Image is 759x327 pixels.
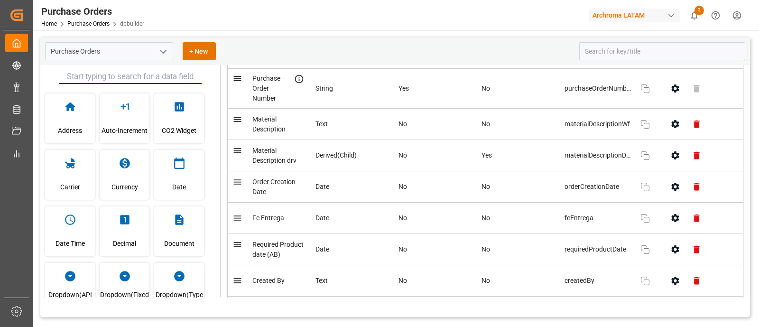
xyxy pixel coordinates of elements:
span: feEntrega [565,213,631,223]
span: Purchase Order Number [252,75,280,102]
tr: Created ByTextNoNocreatedBy [228,265,743,297]
div: String [315,84,389,93]
span: Material Description drv [252,147,296,164]
span: Date [172,174,186,200]
td: No [394,234,477,265]
span: Address [58,118,82,143]
div: Date [315,244,389,254]
input: Search for key/title [579,42,745,60]
span: Required Product date (AB) [252,241,304,258]
div: Derived(Child) [315,150,389,160]
span: Currency [111,174,138,200]
span: Document [164,231,194,256]
td: No [477,171,560,203]
td: Yes [477,140,560,171]
button: Help Center [705,5,726,26]
input: Type to search/select [45,42,173,60]
td: No [394,203,477,234]
span: CO2 Widget [162,118,196,143]
td: No [477,265,560,297]
span: createdBy [565,276,631,286]
span: Order Creation Date [252,178,296,196]
span: Dropdown(API for options) [45,287,95,313]
span: Date Time [56,231,85,256]
span: Decimal [113,231,136,256]
input: Start typing to search for a data field [59,70,202,84]
div: Date [315,182,389,192]
span: Material Description [252,115,286,133]
span: materialDescriptionWf [565,119,631,129]
span: Carrier [60,174,80,200]
td: No [394,171,477,203]
td: No [394,109,477,140]
td: No [394,265,477,297]
span: Auto-Increment [102,118,148,143]
a: Purchase Orders [67,20,110,27]
td: No [394,140,477,171]
button: + New [183,42,216,60]
td: No [477,234,560,265]
tr: Material DescriptionTextNoNomaterialDescriptionWf [228,109,743,140]
button: Archroma LATAM [589,6,684,24]
div: Text [315,119,389,129]
td: Yes [394,69,477,109]
div: Purchase Orders [41,4,144,19]
td: No [477,109,560,140]
span: 2 [694,6,704,15]
span: materialDescriptionDerived [565,150,631,160]
tr: Required Product date (AB)DateNoNorequiredProductDate [228,234,743,265]
div: Archroma LATAM [589,9,680,22]
span: Fe Entrega [252,214,284,222]
span: Created By [252,277,285,284]
button: open menu [156,44,170,59]
tr: Material Description drvDerived(Child)NoYesmaterialDescriptionDerived [228,140,743,171]
span: orderCreationDate [565,182,631,192]
td: No [477,69,560,109]
div: Date [315,213,389,223]
span: purchaseOrderNumber [565,84,631,93]
td: No [477,203,560,234]
button: show 2 new notifications [684,5,705,26]
span: requiredProductDate [565,244,631,254]
tr: Purchase Order NumberStringYesNopurchaseOrderNumber [228,69,743,109]
span: Dropdown(Type for options) [154,287,204,313]
div: Text [315,276,389,286]
span: Dropdown(Fixed options) [100,287,149,313]
a: Home [41,20,57,27]
tr: Fe EntregaDateNoNofeEntrega [228,203,743,234]
tr: Order Creation DateDateNoNoorderCreationDate [228,171,743,203]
